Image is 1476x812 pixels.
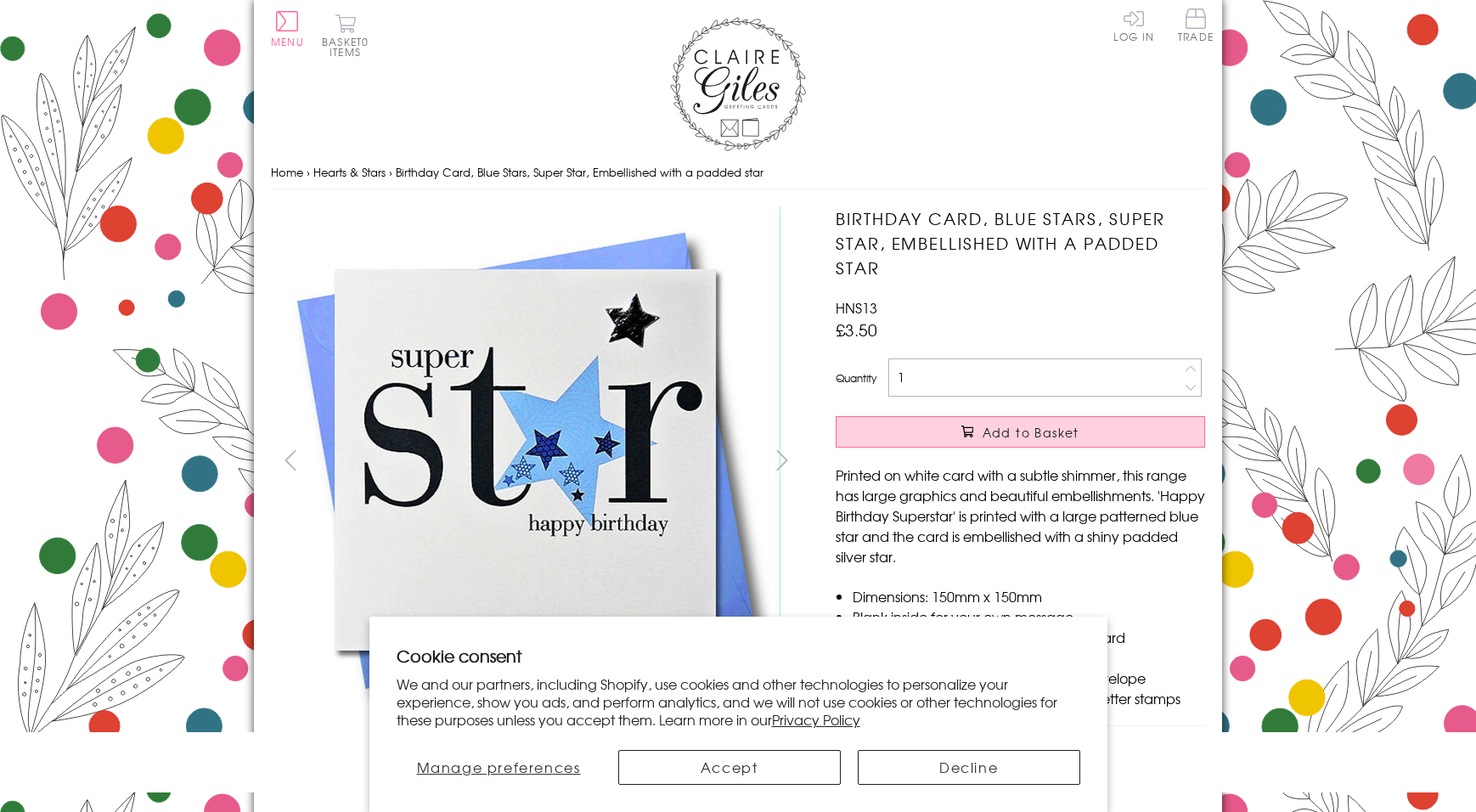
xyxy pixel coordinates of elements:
[618,750,841,785] button: Accept
[271,441,309,479] button: prev
[983,424,1079,441] span: Add to Basket
[836,370,876,386] label: Quantity
[836,206,1205,279] h1: Birthday Card, Blue Stars, Super Star, Embellished with a padded star
[271,11,304,47] button: Menu
[1178,8,1214,42] span: Trade
[397,644,1080,668] h2: Cookie consent
[313,164,386,180] a: Hearts & Stars
[853,586,1205,606] li: Dimensions: 150mm x 150mm
[763,441,802,479] button: next
[1178,8,1214,45] a: Trade
[271,164,303,180] a: Home
[322,14,369,57] button: Basket0 items
[772,709,860,730] a: Privacy Policy
[1113,8,1154,42] a: Log In
[836,416,1205,448] button: Add to Basket
[271,206,780,715] img: Birthday Card, Blue Stars, Super Star, Embellished with a padded star
[836,465,1205,567] p: Printed on white card with a subtle shimmer, this range has large graphics and beautiful embellis...
[836,318,877,341] span: £3.50
[271,155,1205,190] nav: breadcrumbs
[397,750,601,785] button: Manage preferences
[389,164,392,180] span: ›
[858,750,1080,785] button: Decline
[670,17,806,151] img: Claire Giles Greetings Cards
[397,675,1080,728] p: We and our partners, including Shopify, use cookies and other technologies to personalize your ex...
[802,206,1311,716] img: Birthday Card, Blue Stars, Super Star, Embellished with a padded star
[417,757,581,777] span: Manage preferences
[307,164,310,180] span: ›
[853,606,1205,627] li: Blank inside for your own message
[396,164,763,180] span: Birthday Card, Blue Stars, Super Star, Embellished with a padded star
[330,34,369,59] span: 0 items
[836,297,877,318] span: HNS13
[271,34,304,49] span: Menu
